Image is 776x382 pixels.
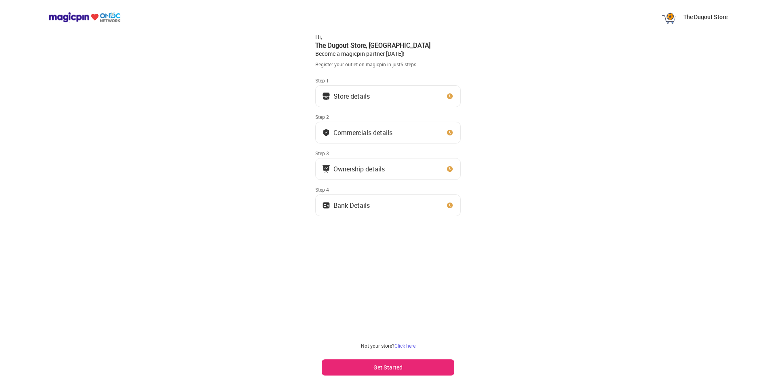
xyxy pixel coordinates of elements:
a: Click here [394,342,415,349]
div: Step 1 [315,77,461,84]
img: clock_icon_new.67dbf243.svg [446,129,454,137]
img: ownership_icon.37569ceb.svg [322,201,330,209]
div: Ownership details [333,167,385,171]
img: ondc-logo-new-small.8a59708e.svg [48,12,120,23]
img: clock_icon_new.67dbf243.svg [446,201,454,209]
button: Get Started [322,359,454,376]
img: bank_details_tick.fdc3558c.svg [322,129,330,137]
button: Bank Details [315,194,461,216]
img: clock_icon_new.67dbf243.svg [446,165,454,173]
img: commercials_icon.983f7837.svg [322,165,330,173]
div: Bank Details [333,203,370,207]
button: Store details [315,85,461,107]
div: Step 2 [315,114,461,120]
span: Not your store? [361,342,394,349]
p: The Dugout Store [683,13,727,21]
div: The Dugout Store , [GEOGRAPHIC_DATA] [315,41,461,50]
div: Step 4 [315,186,461,193]
img: clock_icon_new.67dbf243.svg [446,92,454,100]
div: Commercials details [333,131,392,135]
div: Store details [333,94,370,98]
div: Hi, Become a magicpin partner [DATE]! [315,33,461,58]
button: Commercials details [315,122,461,144]
div: Step 3 [315,150,461,156]
div: Register your outlet on magicpin in just 5 steps [315,61,461,68]
img: storeIcon.9b1f7264.svg [322,92,330,100]
img: J14HfsdaqGQyjKuG4ZRx2xmWPsyT62fIL_jfHm9pmylEuaVyeAWMFwlVDWIYhxIu3JIobenMFwjSS3AnpaGdIge7UWwx [661,9,677,25]
button: Ownership details [315,158,461,180]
